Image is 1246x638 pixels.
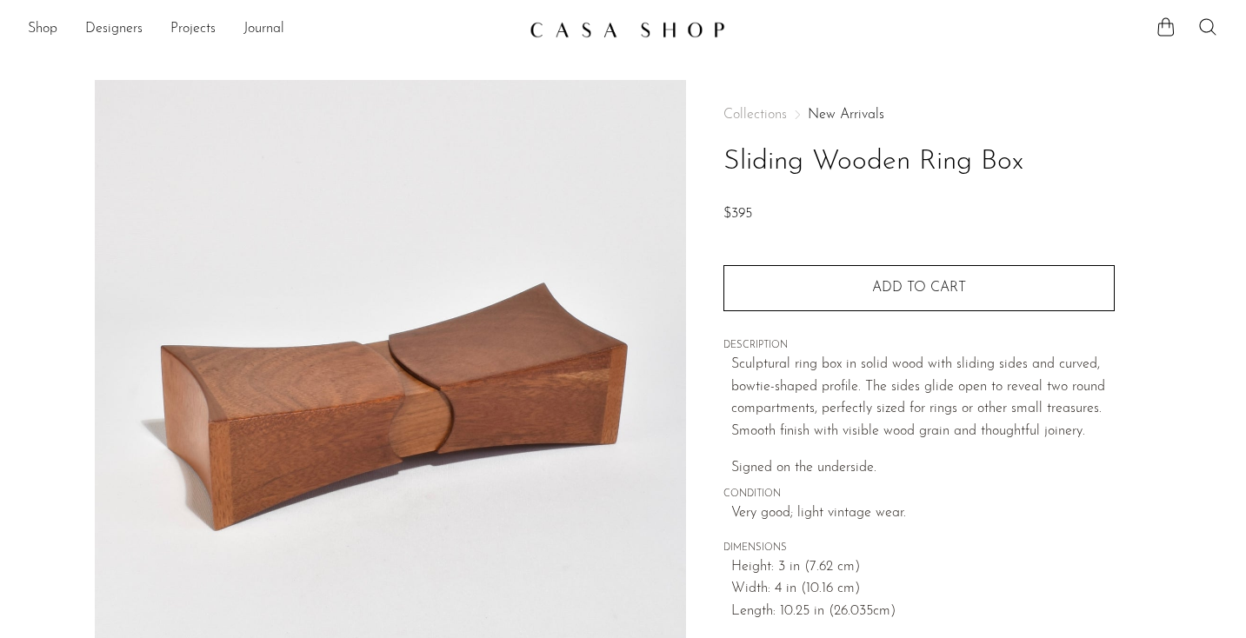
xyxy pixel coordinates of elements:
[28,18,57,41] a: Shop
[243,18,284,41] a: Journal
[731,601,1115,623] span: Length: 10.25 in (26.035cm)
[28,15,516,44] nav: Desktop navigation
[731,354,1115,442] p: Sculptural ring box in solid wood with sliding sides and curved, bowtie-shaped profile. The sides...
[28,15,516,44] ul: NEW HEADER MENU
[872,281,966,295] span: Add to cart
[723,140,1115,184] h1: Sliding Wooden Ring Box
[731,457,1115,480] p: Signed on the underside.
[723,207,752,221] span: $395
[731,556,1115,579] span: Height: 3 in (7.62 cm)
[723,265,1115,310] button: Add to cart
[731,502,1115,525] span: Very good; light vintage wear.
[85,18,143,41] a: Designers
[723,487,1115,502] span: CONDITION
[723,108,1115,122] nav: Breadcrumbs
[731,578,1115,601] span: Width: 4 in (10.16 cm)
[723,108,787,122] span: Collections
[808,108,884,122] a: New Arrivals
[723,338,1115,354] span: DESCRIPTION
[723,541,1115,556] span: DIMENSIONS
[170,18,216,41] a: Projects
